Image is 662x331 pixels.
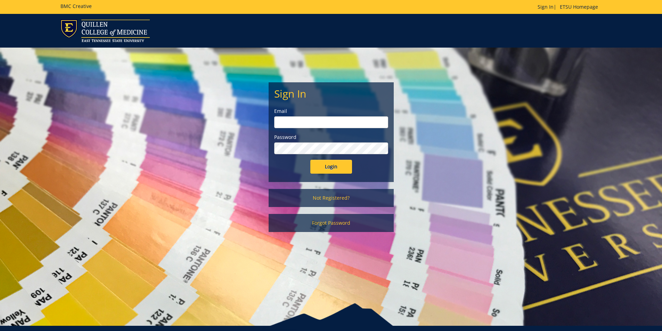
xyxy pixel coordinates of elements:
[538,3,602,10] p: |
[274,108,388,115] label: Email
[310,160,352,174] input: Login
[269,189,394,207] a: Not Registered?
[556,3,602,10] a: ETSU Homepage
[274,134,388,141] label: Password
[538,3,554,10] a: Sign In
[274,88,388,99] h2: Sign In
[60,3,92,9] h5: BMC Creative
[269,214,394,232] a: Forgot Password
[60,19,150,42] img: ETSU logo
